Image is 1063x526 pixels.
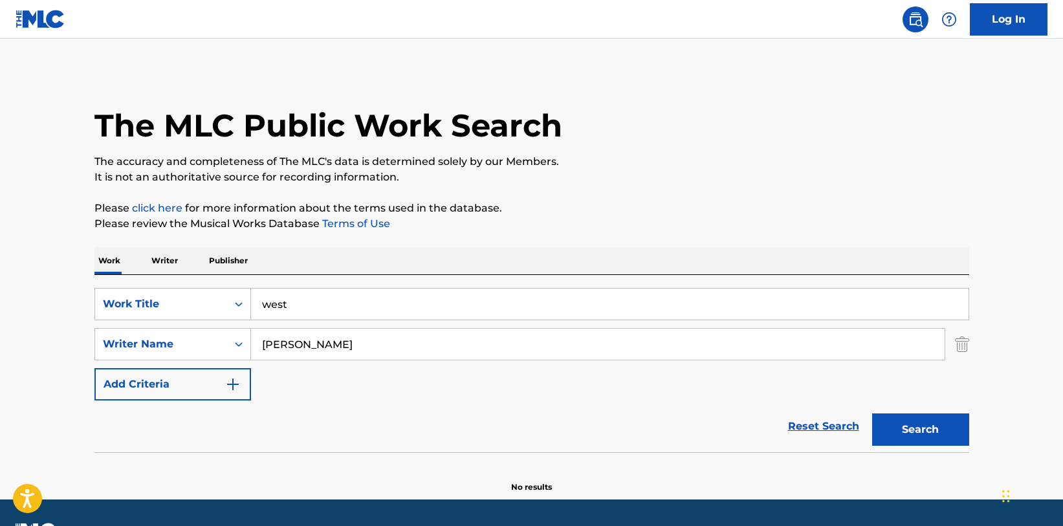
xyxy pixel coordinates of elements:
[16,10,65,28] img: MLC Logo
[941,12,957,27] img: help
[94,201,969,216] p: Please for more information about the terms used in the database.
[94,170,969,185] p: It is not an authoritative source for recording information.
[132,202,182,214] a: click here
[936,6,962,32] div: Help
[225,377,241,392] img: 9d2ae6d4665cec9f34b9.svg
[94,288,969,452] form: Search Form
[94,368,251,400] button: Add Criteria
[94,216,969,232] p: Please review the Musical Works Database
[782,412,866,441] a: Reset Search
[205,247,252,274] p: Publisher
[903,6,928,32] a: Public Search
[970,3,1047,36] a: Log In
[103,336,219,352] div: Writer Name
[148,247,182,274] p: Writer
[320,217,390,230] a: Terms of Use
[94,106,562,145] h1: The MLC Public Work Search
[955,328,969,360] img: Delete Criterion
[511,466,552,493] p: No results
[998,464,1063,526] iframe: Chat Widget
[94,154,969,170] p: The accuracy and completeness of The MLC's data is determined solely by our Members.
[103,296,219,312] div: Work Title
[1002,477,1010,516] div: Drag
[872,413,969,446] button: Search
[908,12,923,27] img: search
[94,247,124,274] p: Work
